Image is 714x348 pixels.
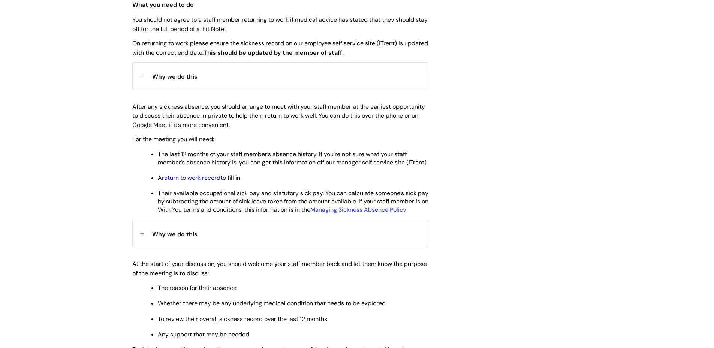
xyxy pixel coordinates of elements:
[158,315,327,323] span: To review their overall sickness record over the last 12 months
[158,174,240,182] span: A to fill in
[158,150,427,166] span: The last 12 months of your staff member’s absence history. If you’re not sure what your staff mem...
[152,230,198,238] span: Why we do this
[132,260,427,277] span: At the start of your discussion, you should welcome your staff member back and let them know the ...
[132,135,214,143] span: For the meeting you will need:
[158,189,428,214] span: Their available occupational sick pay and statutory sick pay. You can calculate someone’s sick pa...
[132,103,425,129] span: After any sickness absence, you should arrange to meet with your staff member at the earliest opp...
[158,299,386,307] span: Whether there may be any underlying medical condition that needs to be explored
[132,39,428,57] span: On returning to work please ensure the sickness record on our employee self service site (iTrent)...
[132,16,428,33] span: You should not agree to a staff member returning to work if medical advice has stated that they s...
[152,73,198,81] span: Why we do this
[204,49,344,57] strong: This should be updated by the member of staff.
[158,284,237,292] span: The reason for their absence
[162,174,220,182] a: return to work record
[158,330,249,338] span: Any support that may be needed
[132,1,194,9] span: What you need to do
[310,206,406,214] a: Managing Sickness Absence Policy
